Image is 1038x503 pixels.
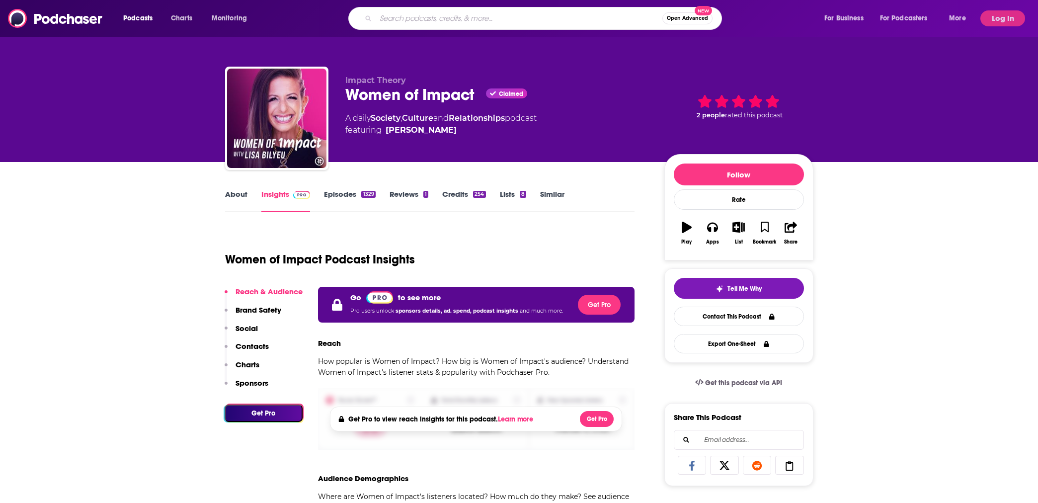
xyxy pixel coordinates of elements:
[358,7,731,30] div: Search podcasts, credits, & more...
[366,291,394,304] a: Pro website
[8,9,103,28] img: Podchaser - Follow, Share and Rate Podcasts
[390,189,428,212] a: Reviews1
[817,10,876,26] button: open menu
[227,69,326,168] img: Women of Impact
[674,430,804,450] div: Search followers
[225,405,303,422] button: Get Pro
[225,252,415,267] h1: Women of Impact Podcast Insights
[345,124,537,136] span: featuring
[396,308,520,314] span: sponsors details, ad. spend, podcast insights
[318,338,341,348] h3: Reach
[682,430,796,449] input: Email address...
[225,324,258,342] button: Social
[499,91,523,96] span: Claimed
[402,113,433,123] a: Culture
[164,10,198,26] a: Charts
[520,191,526,198] div: 8
[674,278,804,299] button: tell me why sparkleTell Me Why
[578,295,621,315] button: Get Pro
[236,287,303,296] p: Reach & Audience
[580,411,614,427] button: Get Pro
[674,215,700,251] button: Play
[225,189,247,212] a: About
[695,6,713,15] span: New
[293,191,311,199] img: Podchaser Pro
[752,215,778,251] button: Bookmark
[371,113,400,123] a: Society
[674,189,804,210] div: Rate
[725,111,783,119] span: rated this podcast
[949,11,966,25] span: More
[498,416,536,423] button: Learn more
[171,11,192,25] span: Charts
[236,341,269,351] p: Contacts
[361,191,375,198] div: 1329
[423,191,428,198] div: 1
[716,285,723,293] img: tell me why sparkle
[366,291,394,304] img: Podchaser Pro
[433,113,449,123] span: and
[225,378,268,397] button: Sponsors
[348,415,536,423] h4: Get Pro to view reach insights for this podcast.
[664,76,813,137] div: 2 peoplerated this podcast
[674,413,741,422] h3: Share This Podcast
[400,113,402,123] span: ,
[318,356,635,378] p: How popular is Women of Impact? How big is Women of Impact's audience? Understand Women of Impact...
[784,239,798,245] div: Share
[674,334,804,353] button: Export One-Sheet
[678,456,707,475] a: Share on Facebook
[705,379,782,387] span: Get this podcast via API
[725,215,751,251] button: List
[376,10,662,26] input: Search podcasts, credits, & more...
[236,305,281,315] p: Brand Safety
[225,360,259,378] button: Charts
[706,239,719,245] div: Apps
[350,304,563,319] p: Pro users unlock and much more.
[345,76,406,85] span: Impact Theory
[225,305,281,324] button: Brand Safety
[540,189,564,212] a: Similar
[700,215,725,251] button: Apps
[345,112,537,136] div: A daily podcast
[942,10,978,26] button: open menu
[236,360,259,369] p: Charts
[727,285,762,293] span: Tell Me Why
[236,324,258,333] p: Social
[442,189,485,212] a: Credits254
[350,293,361,302] p: Go
[236,378,268,388] p: Sponsors
[735,239,743,245] div: List
[681,239,692,245] div: Play
[116,10,165,26] button: open menu
[674,164,804,185] button: Follow
[318,474,408,483] h3: Audience Demographics
[500,189,526,212] a: Lists8
[473,191,485,198] div: 254
[775,456,804,475] a: Copy Link
[710,456,739,475] a: Share on X/Twitter
[880,11,928,25] span: For Podcasters
[667,16,708,21] span: Open Advanced
[386,124,457,136] a: [PERSON_NAME]
[398,293,441,302] p: to see more
[662,12,713,24] button: Open AdvancedNew
[753,239,776,245] div: Bookmark
[743,456,772,475] a: Share on Reddit
[225,287,303,305] button: Reach & Audience
[212,11,247,25] span: Monitoring
[324,189,375,212] a: Episodes1329
[225,341,269,360] button: Contacts
[697,111,725,119] span: 2 people
[687,371,791,395] a: Get this podcast via API
[123,11,153,25] span: Podcasts
[449,113,505,123] a: Relationships
[205,10,260,26] button: open menu
[980,10,1025,26] button: Log In
[261,189,311,212] a: InsightsPodchaser Pro
[824,11,864,25] span: For Business
[778,215,803,251] button: Share
[874,10,942,26] button: open menu
[674,307,804,326] a: Contact This Podcast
